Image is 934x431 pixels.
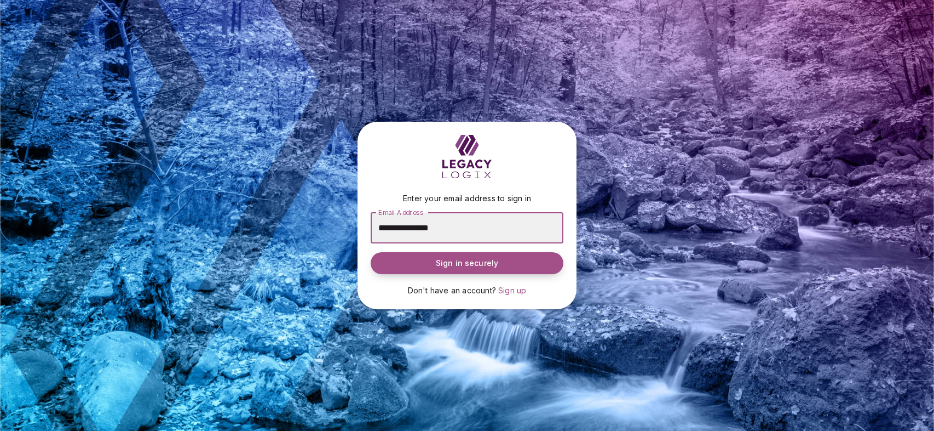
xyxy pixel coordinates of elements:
[408,286,496,295] span: Don't have an account?
[436,258,498,269] span: Sign in securely
[371,252,563,274] button: Sign in securely
[403,194,531,203] span: Enter your email address to sign in
[498,285,526,296] a: Sign up
[378,208,423,216] span: Email Address
[498,286,526,295] span: Sign up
